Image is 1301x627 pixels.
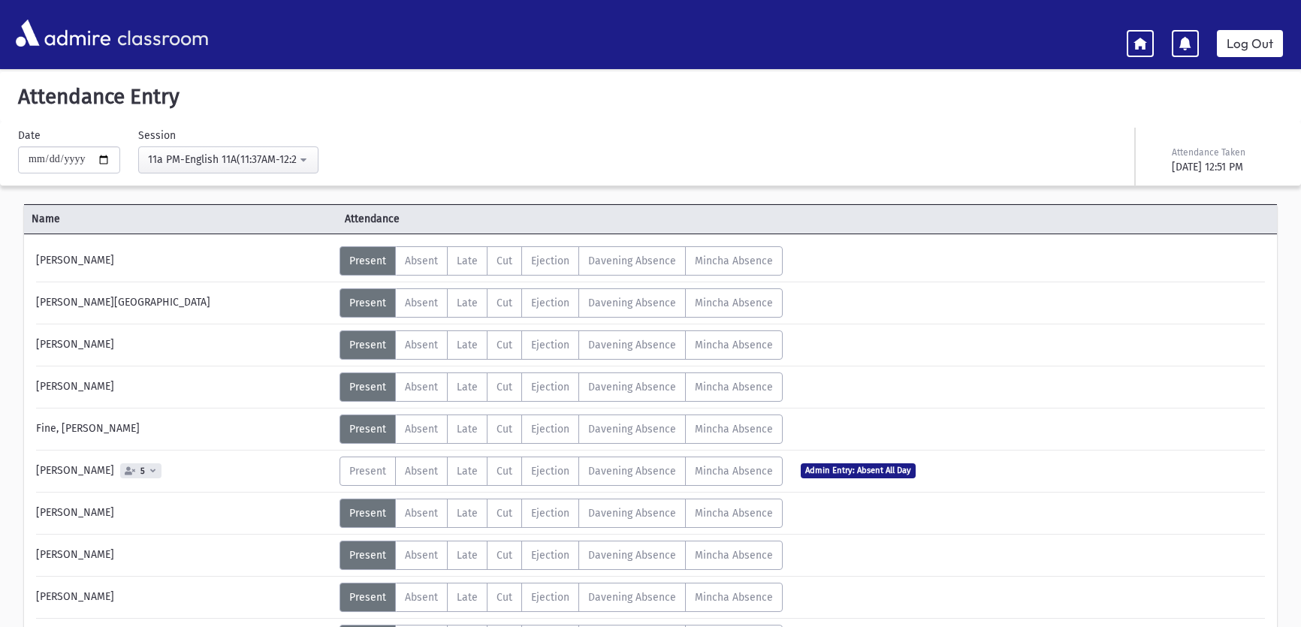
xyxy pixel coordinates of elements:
[29,457,340,486] div: [PERSON_NAME]
[405,255,438,267] span: Absent
[349,465,386,478] span: Present
[405,381,438,393] span: Absent
[340,288,783,318] div: AttTypes
[349,591,386,604] span: Present
[695,465,773,478] span: Mincha Absence
[18,128,41,143] label: Date
[497,507,512,520] span: Cut
[148,152,297,167] div: 11a PM-English 11A(11:37AM-12:20PM)
[695,423,773,436] span: Mincha Absence
[588,297,676,309] span: Davening Absence
[588,339,676,351] span: Davening Absence
[531,423,569,436] span: Ejection
[405,549,438,562] span: Absent
[531,549,569,562] span: Ejection
[29,288,340,318] div: [PERSON_NAME][GEOGRAPHIC_DATA]
[497,465,512,478] span: Cut
[349,507,386,520] span: Present
[695,381,773,393] span: Mincha Absence
[588,549,676,562] span: Davening Absence
[12,84,1289,110] h5: Attendance Entry
[457,465,478,478] span: Late
[349,297,386,309] span: Present
[29,372,340,402] div: [PERSON_NAME]
[405,297,438,309] span: Absent
[695,255,773,267] span: Mincha Absence
[497,549,512,562] span: Cut
[29,583,340,612] div: [PERSON_NAME]
[12,16,114,50] img: AdmirePro
[340,372,783,402] div: AttTypes
[457,339,478,351] span: Late
[340,457,783,486] div: AttTypes
[340,583,783,612] div: AttTypes
[497,255,512,267] span: Cut
[457,297,478,309] span: Late
[340,499,783,528] div: AttTypes
[695,549,773,562] span: Mincha Absence
[695,339,773,351] span: Mincha Absence
[138,146,318,173] button: 11a PM-English 11A(11:37AM-12:20PM)
[531,465,569,478] span: Ejection
[138,128,176,143] label: Session
[340,414,783,444] div: AttTypes
[497,297,512,309] span: Cut
[405,423,438,436] span: Absent
[531,591,569,604] span: Ejection
[340,541,783,570] div: AttTypes
[497,339,512,351] span: Cut
[349,423,386,436] span: Present
[1172,146,1280,159] div: Attendance Taken
[531,507,569,520] span: Ejection
[588,465,676,478] span: Davening Absence
[531,297,569,309] span: Ejection
[588,255,676,267] span: Davening Absence
[29,330,340,360] div: [PERSON_NAME]
[114,14,209,53] span: classroom
[337,211,650,227] span: Attendance
[24,211,337,227] span: Name
[137,466,148,476] span: 5
[340,246,783,276] div: AttTypes
[405,591,438,604] span: Absent
[1172,159,1280,175] div: [DATE] 12:51 PM
[405,465,438,478] span: Absent
[801,463,916,478] span: Admin Entry: Absent All Day
[457,591,478,604] span: Late
[531,381,569,393] span: Ejection
[588,423,676,436] span: Davening Absence
[457,423,478,436] span: Late
[29,414,340,444] div: Fine, [PERSON_NAME]
[588,381,676,393] span: Davening Absence
[531,339,569,351] span: Ejection
[349,381,386,393] span: Present
[349,255,386,267] span: Present
[349,549,386,562] span: Present
[588,507,676,520] span: Davening Absence
[29,541,340,570] div: [PERSON_NAME]
[695,507,773,520] span: Mincha Absence
[497,591,512,604] span: Cut
[497,423,512,436] span: Cut
[531,255,569,267] span: Ejection
[349,339,386,351] span: Present
[457,381,478,393] span: Late
[405,507,438,520] span: Absent
[1217,30,1283,57] a: Log Out
[457,549,478,562] span: Late
[405,339,438,351] span: Absent
[457,255,478,267] span: Late
[29,499,340,528] div: [PERSON_NAME]
[340,330,783,360] div: AttTypes
[29,246,340,276] div: [PERSON_NAME]
[695,297,773,309] span: Mincha Absence
[457,507,478,520] span: Late
[497,381,512,393] span: Cut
